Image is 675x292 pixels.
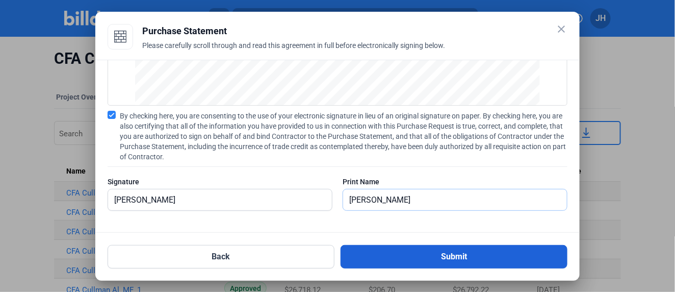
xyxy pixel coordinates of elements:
[555,23,567,35] mat-icon: close
[341,245,567,269] button: Submit
[142,24,567,38] div: Purchase Statement
[108,177,332,187] div: Signature
[108,189,321,210] input: Signature
[120,111,567,162] span: By checking here, you are consenting to the use of your electronic signature in lieu of an origin...
[108,245,334,269] button: Back
[343,189,567,210] input: Print Name
[142,40,567,63] div: Please carefully scroll through and read this agreement in full before electronically signing below.
[343,177,567,187] div: Print Name
[514,94,517,100] span: 1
